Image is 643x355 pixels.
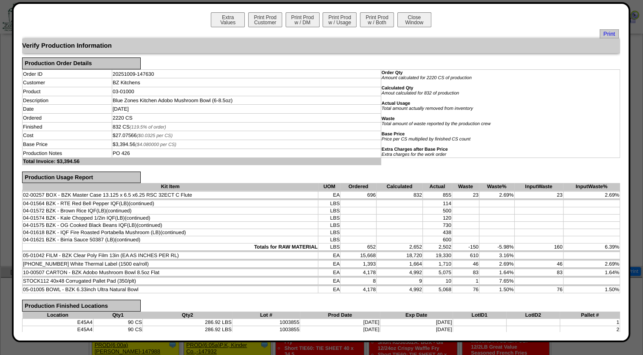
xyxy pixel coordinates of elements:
td: 600 [422,236,452,243]
td: 4,178 [340,269,377,276]
i: Total amount of waste reported by the production crew [382,121,491,126]
td: 2.69% [479,261,514,268]
b: Actual Usage [382,101,411,106]
th: LotID2 [506,312,560,319]
span: (continued) [129,200,154,206]
td: 114 [422,200,452,207]
td: Cost [23,131,112,140]
td: -150 [452,243,479,251]
div: Verify Production Information [22,38,620,53]
td: 610 [452,252,479,259]
td: LBS [318,207,340,215]
span: (119.5% of order) [130,125,166,130]
th: Waste [452,183,479,190]
i: Total amount actually removed from inventory [382,106,473,111]
th: Ordered [340,183,377,190]
td: 652 [340,243,377,251]
td: 286.92 LBS [143,318,232,326]
td: Description [23,96,112,105]
td: 1003855 [232,318,300,326]
i: Amout calculated for 832 of production [382,91,459,96]
th: InputWaste [514,183,563,190]
td: 19,330 [422,252,452,259]
td: Customer [23,78,112,87]
th: Actual [422,183,452,190]
b: Extra Charges after Base Price [382,147,448,152]
td: Date [23,105,112,114]
td: 1003855 [232,326,300,333]
td: Finished [23,122,112,131]
td: EA [318,192,340,199]
td: 6.39% [563,243,620,251]
td: 18,720 [376,252,422,259]
td: 4,178 [340,286,377,293]
button: Print Prodw / DM [286,12,320,27]
td: 2220 CS [112,114,381,123]
th: UOM [318,183,340,190]
th: InputWaste% [563,183,620,190]
td: 4,992 [376,286,422,293]
td: 04-01618 BZK - IQF Fire Roasted Portabella Mushroom (LB) [23,229,318,236]
td: Product [23,87,112,96]
th: Pallet # [560,312,620,319]
td: EA [318,252,340,259]
td: [DATE] [300,318,380,326]
td: 832 CS [112,122,381,131]
th: Prod Date [300,312,380,319]
td: 2,502 [422,243,452,251]
td: PO 426 [112,149,381,157]
td: 46 [514,261,563,268]
td: 2.69% [479,192,514,199]
td: 04-01621 BZK - Birria Sauce 50387 (LB) [23,236,318,243]
td: Order ID [23,69,112,78]
td: 20251009-147630 [112,69,381,78]
td: 2.69% [563,192,620,199]
b: Base Price [382,132,405,137]
td: 04-01574 BZK - Kale Chopped 1/2in IQF(LB) [23,215,318,222]
td: EA [318,278,340,285]
td: Base Price [23,140,112,149]
td: 90 CS [93,318,143,326]
td: 2,652 [376,243,422,251]
a: CloseWindow [397,19,432,26]
td: 1.64% [563,269,620,276]
td: 855 [422,192,452,199]
button: CloseWindow [397,12,431,27]
th: Location [23,312,93,319]
td: 90 CS [93,326,143,333]
td: 730 [422,222,452,229]
td: [DATE] [380,326,453,333]
td: 1 [452,278,479,285]
span: (continued) [106,208,131,214]
td: 10 [422,278,452,285]
th: Kit Item [23,183,318,190]
td: 5,068 [422,286,452,293]
td: 05-01005 BOWL - BZK 6.33inch Ultra Natural Bowl [23,286,318,293]
td: 3.16% [479,252,514,259]
button: Print Prodw / Both [360,12,394,27]
span: (continued) [160,229,186,235]
span: (continued) [136,222,162,228]
td: [DATE] [300,326,380,333]
td: 4,992 [376,269,422,276]
td: 1.50% [479,286,514,293]
td: BZ Kitchens [112,78,381,87]
td: 76 [514,286,563,293]
span: (continued) [125,215,150,221]
td: EA [318,261,340,268]
th: Qty1 [93,312,143,319]
td: 2.69% [563,261,620,268]
td: 120 [422,215,452,222]
td: [DATE] [112,105,381,114]
td: 1,664 [376,261,422,268]
td: E45A4 [23,318,93,326]
td: Blue Zones Kitchen Adobo Mushroom Bowl (6-8.5oz) [112,96,381,105]
td: EA [318,269,340,276]
td: LBS [318,215,340,222]
th: Lot # [232,312,300,319]
td: Totals for RAW MATERIAL [23,243,318,251]
td: 438 [422,229,452,236]
th: Calculated [376,183,422,190]
b: Order Qty [382,70,403,75]
td: 7.65% [479,278,514,285]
